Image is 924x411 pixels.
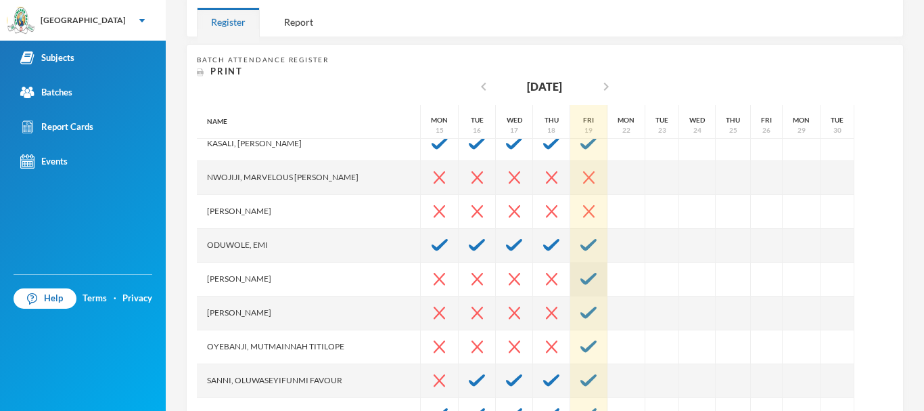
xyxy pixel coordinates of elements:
img: logo [7,7,34,35]
a: Privacy [122,292,152,305]
span: Batch Attendance Register [197,56,329,64]
div: 19 [584,125,593,135]
div: Oyebanji, Mutmainnah Titilope [197,330,421,364]
div: Subjects [20,51,74,65]
div: [PERSON_NAME] [197,263,421,297]
div: 24 [693,125,701,135]
div: Thu [545,115,559,125]
div: 29 [798,125,806,135]
div: Kasali, [PERSON_NAME] [197,127,421,161]
div: Tue [831,115,844,125]
div: [GEOGRAPHIC_DATA] [41,14,126,26]
div: 25 [729,125,737,135]
div: Mon [618,115,634,125]
div: Fri [583,115,594,125]
div: 18 [547,125,555,135]
div: 26 [762,125,770,135]
i: chevron_left [476,79,492,95]
span: Print [210,66,243,77]
div: [PERSON_NAME] [197,297,421,330]
div: Fri [761,115,772,125]
i: chevron_right [598,79,614,95]
div: 16 [473,125,481,135]
div: Events [20,154,68,169]
div: Wed [507,115,522,125]
div: · [114,292,116,305]
div: Register [197,7,260,37]
div: Report [270,7,327,37]
div: 23 [658,125,666,135]
div: Wed [689,115,705,125]
div: Batches [20,85,72,100]
div: [PERSON_NAME] [197,195,421,229]
a: Help [14,288,76,309]
div: 30 [833,125,841,135]
div: 15 [436,125,444,135]
div: Tue [471,115,484,125]
div: Mon [431,115,448,125]
div: Oduwole, Emi [197,229,421,263]
div: Report Cards [20,120,93,134]
div: Name [197,105,421,139]
div: Thu [726,115,740,125]
div: Tue [655,115,668,125]
div: [DATE] [527,79,562,95]
a: Terms [83,292,107,305]
div: 22 [622,125,630,135]
div: Nwojiji, Marvelous [PERSON_NAME] [197,161,421,195]
div: Mon [793,115,810,125]
div: Sanni, Oluwaseyifunmi Favour [197,364,421,398]
div: 17 [510,125,518,135]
